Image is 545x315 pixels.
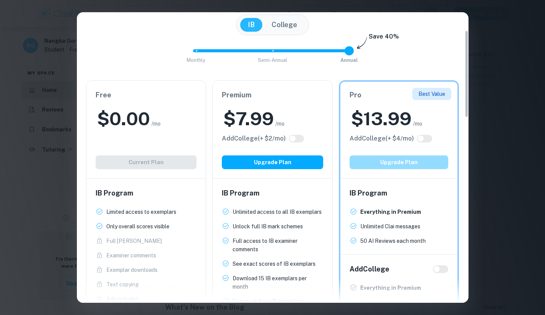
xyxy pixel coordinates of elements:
h6: IB Program [222,188,323,199]
p: Examiner comments [106,251,156,260]
h6: Add College [350,264,389,275]
h6: Save 40% [369,32,399,45]
p: Full access to IB examiner comments [233,237,323,254]
h6: Premium [222,90,323,100]
h2: $ 7.99 [223,107,274,131]
span: Monthly [187,57,205,63]
h2: $ 13.99 [351,107,412,131]
img: subscription-arrow.svg [357,37,367,50]
span: Annual [340,57,358,63]
h6: IB Program [350,188,449,199]
button: Upgrade Plan [350,155,449,169]
p: Exemplar downloads [106,266,158,274]
p: Best Value [418,90,445,98]
span: /mo [413,120,422,128]
span: Semi-Annual [258,57,287,63]
p: Limited access to exemplars [106,208,176,216]
button: IB [240,18,262,32]
span: /mo [275,120,285,128]
p: Only overall scores visible [106,222,169,231]
button: Upgrade Plan [222,155,323,169]
button: College [264,18,305,32]
p: Unlimited Clai messages [360,222,420,231]
p: See exact scores of IB exemplars [233,260,316,268]
h6: Pro [350,90,449,100]
h6: Click to see all the additional College features. [222,134,286,143]
h6: Click to see all the additional College features. [350,134,414,143]
p: Full [PERSON_NAME] [106,237,162,245]
span: /mo [151,120,161,128]
p: Download 15 IB exemplars per month [233,274,323,291]
h6: IB Program [96,188,197,199]
p: Everything in Premium [360,208,421,216]
h2: $ 0.00 [97,107,150,131]
p: 50 AI Reviews each month [360,237,426,245]
p: Unlimited access to all IB exemplars [233,208,322,216]
h6: Free [96,90,197,100]
p: Unlock full IB mark schemes [233,222,303,231]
